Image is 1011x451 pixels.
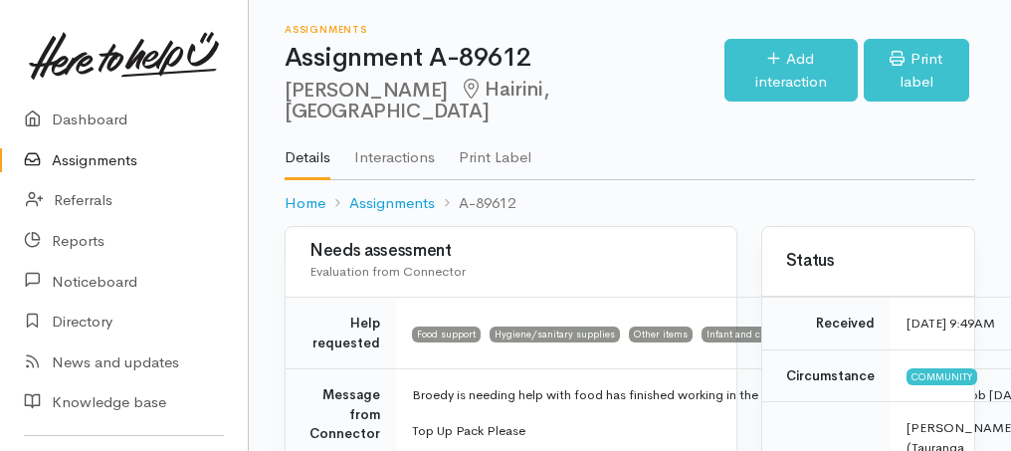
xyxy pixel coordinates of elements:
a: Add interaction [724,39,858,102]
span: Infant and child support [702,327,821,342]
a: Print Label [459,122,531,178]
span: Hygiene/sanitary supplies [490,327,620,342]
h3: Needs assessment [309,242,712,261]
nav: breadcrumb [285,180,975,227]
td: Received [762,298,891,350]
h1: Assignment A-89612 [285,44,724,73]
span: Community [907,368,977,384]
h2: [PERSON_NAME] [285,79,724,123]
a: Print label [864,39,969,102]
span: Evaluation from Connector [309,263,466,280]
span: Food support [412,327,481,342]
h3: Status [786,252,950,271]
a: Interactions [354,122,435,178]
td: Help requested [286,298,396,369]
a: Assignments [349,192,435,215]
time: [DATE] 9:49AM [907,315,995,332]
span: Other items [629,327,693,342]
span: Hairini, [GEOGRAPHIC_DATA] [285,77,548,123]
a: Home [285,192,325,215]
li: A-89612 [435,192,515,215]
td: Circumstance [762,349,891,402]
h6: Assignments [285,24,724,35]
a: Details [285,122,330,180]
